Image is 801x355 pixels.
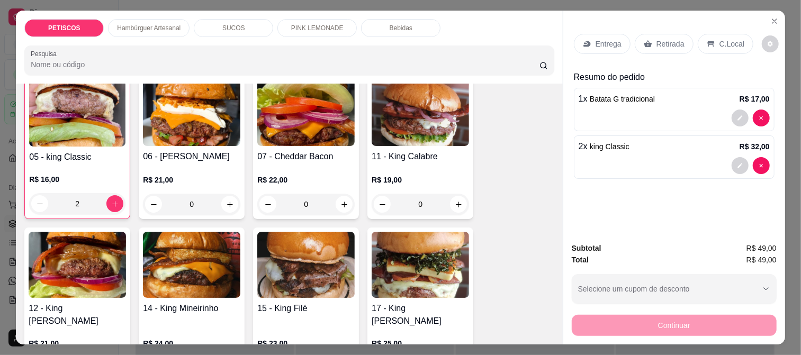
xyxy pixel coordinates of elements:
img: product-image [257,232,355,298]
span: king Classic [590,142,629,151]
button: Close [766,13,783,30]
button: Selecione um cupom de desconto [572,274,777,304]
p: R$ 24,00 [143,338,240,349]
span: R$ 49,00 [746,242,777,254]
p: Retirada [656,39,685,49]
input: Pesquisa [31,59,539,70]
button: decrease-product-quantity [753,157,770,174]
img: product-image [372,80,469,146]
p: R$ 25,00 [372,338,469,349]
p: R$ 21,00 [143,175,240,185]
p: R$ 23,00 [257,338,355,349]
h4: 07 - Cheddar Bacon [257,150,355,163]
p: R$ 19,00 [372,175,469,185]
p: PETISCOS [48,24,80,32]
h4: 14 - King Mineirinho [143,302,240,315]
h4: 17 - King [PERSON_NAME] [372,302,469,327]
p: R$ 22,00 [257,175,355,185]
img: product-image [143,232,240,298]
p: Bebidas [390,24,412,32]
button: decrease-product-quantity [732,157,749,174]
p: R$ 17,00 [740,94,770,104]
span: R$ 49,00 [746,254,777,266]
p: R$ 21,00 [29,338,126,349]
button: decrease-product-quantity [753,110,770,126]
p: Entrega [596,39,622,49]
p: R$ 16,00 [29,174,125,185]
h4: 12 - King [PERSON_NAME] [29,302,126,327]
p: Resumo do pedido [574,71,775,84]
h4: 06 - [PERSON_NAME] [143,150,240,163]
p: PINK LEMONADE [291,24,344,32]
strong: Subtotal [572,244,601,252]
span: Batata G tradicional [590,95,655,103]
h4: 15 - King Filé [257,302,355,315]
h4: 05 - king Classic [29,151,125,163]
button: decrease-product-quantity [732,110,749,126]
strong: Total [572,256,589,264]
p: Hambúrguer Artesanal [117,24,181,32]
img: product-image [143,80,240,146]
img: product-image [29,232,126,298]
p: SUCOS [222,24,245,32]
p: 1 x [579,93,655,105]
img: product-image [372,232,469,298]
img: product-image [257,80,355,146]
p: R$ 32,00 [740,141,770,152]
p: 2 x [579,140,629,153]
p: C.Local [719,39,744,49]
img: product-image [29,80,125,147]
h4: 11 - King Calabre [372,150,469,163]
button: decrease-product-quantity [762,35,779,52]
label: Pesquisa [31,49,60,58]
